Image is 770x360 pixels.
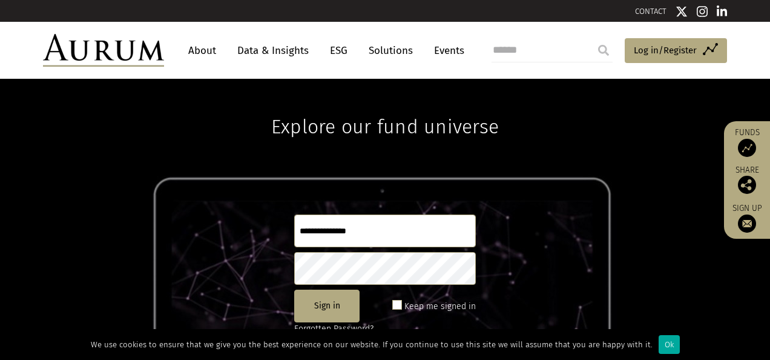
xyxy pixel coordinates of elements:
[43,34,164,67] img: Aurum
[324,39,354,62] a: ESG
[231,39,315,62] a: Data & Insights
[634,43,697,58] span: Log in/Register
[363,39,419,62] a: Solutions
[294,324,373,334] a: Forgotten Password?
[591,38,616,62] input: Submit
[697,5,708,18] img: Instagram icon
[730,127,764,157] a: Funds
[635,7,666,16] a: CONTACT
[625,38,727,64] a: Log in/Register
[404,299,476,314] label: Keep me signed in
[738,215,756,233] img: Sign up to our newsletter
[428,39,464,62] a: Events
[182,39,222,62] a: About
[294,290,360,322] button: Sign in
[738,176,756,194] img: Share this post
[738,139,756,157] img: Access Funds
[659,335,680,354] div: Ok
[676,5,688,18] img: Twitter icon
[717,5,728,18] img: Linkedin icon
[271,79,499,138] h1: Explore our fund universe
[730,203,764,233] a: Sign up
[730,166,764,194] div: Share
